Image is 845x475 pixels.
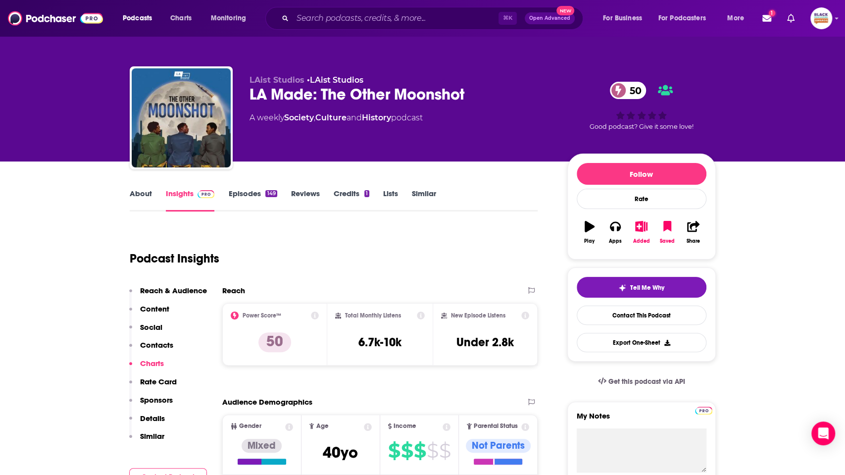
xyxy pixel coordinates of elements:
img: Podchaser - Follow, Share and Rate Podcasts [8,9,103,28]
h2: Reach [222,286,245,295]
button: Details [129,414,165,432]
a: Get this podcast via API [590,369,693,394]
div: Share [687,238,700,244]
h2: Power Score™ [243,312,281,319]
span: Monitoring [211,11,246,25]
button: Follow [577,163,706,185]
span: Age [316,423,328,429]
span: and [347,113,362,122]
button: Social [129,322,162,341]
button: tell me why sparkleTell Me Why [577,277,706,298]
p: Rate Card [140,377,177,386]
a: Reviews [291,189,320,211]
img: Podchaser Pro [695,407,712,415]
a: Episodes149 [228,189,277,211]
input: Search podcasts, credits, & more... [293,10,498,26]
a: Culture [315,113,347,122]
div: 149 [265,190,277,197]
button: Play [577,214,602,250]
span: $ [388,443,400,459]
div: Apps [609,238,622,244]
div: Play [584,238,595,244]
span: • [307,75,363,85]
span: Tell Me Why [630,284,664,292]
div: 1 [364,190,369,197]
button: Rate Card [129,377,177,395]
a: Contact This Podcast [577,306,706,325]
button: open menu [596,10,654,26]
span: For Podcasters [658,11,706,25]
span: More [727,11,744,25]
div: 50Good podcast? Give it some love! [567,75,716,137]
h2: Total Monthly Listens [345,312,401,319]
span: ⌘ K [498,12,517,25]
button: Contacts [129,340,173,359]
img: Podchaser Pro [198,190,215,198]
div: Mixed [242,439,282,453]
p: Sponsors [140,395,173,405]
div: Added [633,238,650,244]
span: Good podcast? Give it some love! [590,123,694,130]
span: Get this podcast via API [608,377,685,386]
img: LA Made: The Other Moonshot [132,68,231,167]
div: Not Parents [466,439,531,453]
button: open menu [652,10,720,26]
div: Saved [660,238,675,244]
div: A weekly podcast [249,112,423,124]
h3: Under 2.8k [456,335,514,350]
span: 50 [620,82,646,99]
a: About [130,189,152,211]
h2: Audience Demographics [222,397,312,407]
p: 50 [258,332,291,352]
button: Added [628,214,654,250]
a: Show notifications dropdown [783,10,798,27]
span: Parental Status [474,423,518,429]
span: Open Advanced [529,16,570,21]
button: open menu [204,10,259,26]
a: InsightsPodchaser Pro [166,189,215,211]
span: Charts [170,11,192,25]
span: 1 [769,10,775,16]
p: Details [140,414,165,423]
span: $ [439,443,450,459]
p: Social [140,322,162,332]
span: New [556,6,574,15]
a: Society [284,113,314,122]
button: Content [129,304,169,322]
a: Similar [412,189,436,211]
span: $ [427,443,438,459]
h1: Podcast Insights [130,251,219,266]
a: Show notifications dropdown [758,10,775,27]
p: Reach & Audience [140,286,207,295]
a: Pro website [695,405,712,415]
button: open menu [720,10,756,26]
span: 40 yo [323,443,358,462]
button: Share [680,214,706,250]
img: User Profile [810,7,832,29]
span: $ [414,443,426,459]
img: tell me why sparkle [618,284,626,292]
button: Sponsors [129,395,173,414]
div: Open Intercom Messenger [811,422,835,445]
span: Income [394,423,416,429]
label: My Notes [577,411,706,428]
span: LAist Studios [249,75,304,85]
div: Search podcasts, credits, & more... [275,7,593,30]
button: Saved [654,214,680,250]
a: LAist Studios [310,75,363,85]
button: Show profile menu [810,7,832,29]
p: Charts [140,359,164,368]
a: Lists [383,189,398,211]
span: , [314,113,315,122]
p: Content [140,304,169,314]
p: Similar [140,431,164,441]
a: Credits1 [334,189,369,211]
button: Charts [129,359,164,377]
span: Logged in as blackpodcastingawards [810,7,832,29]
div: Rate [577,189,706,209]
span: $ [401,443,413,459]
a: History [362,113,391,122]
button: open menu [116,10,165,26]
